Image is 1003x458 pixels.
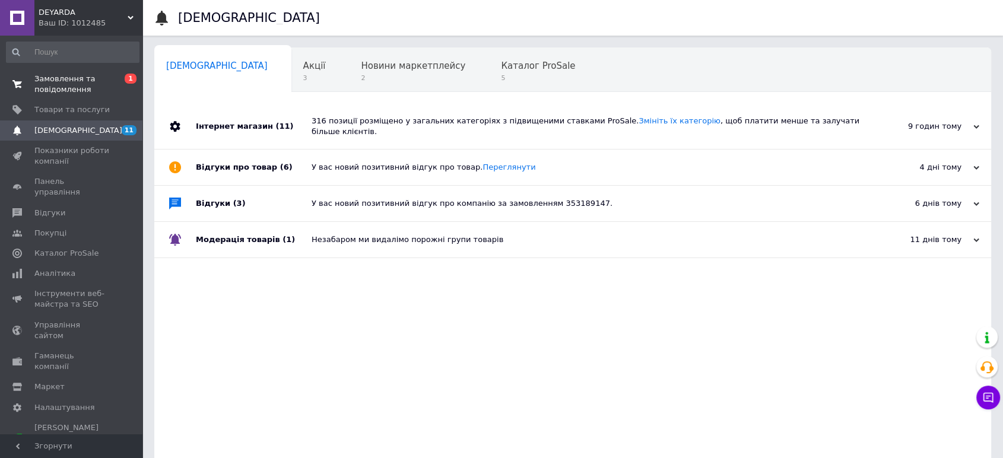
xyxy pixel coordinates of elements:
span: 5 [501,74,575,82]
span: Каталог ProSale [501,61,575,71]
span: [PERSON_NAME] та рахунки [34,422,110,455]
span: 2 [361,74,465,82]
span: [DEMOGRAPHIC_DATA] [34,125,122,136]
span: Товари та послуги [34,104,110,115]
span: Маркет [34,381,65,392]
div: Відгуки [196,186,312,221]
div: У вас новий позитивний відгук про товар. [312,162,861,173]
span: Налаштування [34,402,95,413]
span: Показники роботи компанії [34,145,110,167]
span: (3) [233,199,246,208]
div: 4 дні тому [861,162,979,173]
div: Незабаром ми видалімо порожні групи товарів [312,234,861,245]
span: DEYARDA [39,7,128,18]
span: Новини маркетплейсу [361,61,465,71]
span: Інструменти веб-майстра та SEO [34,288,110,310]
span: Аналітика [34,268,75,279]
a: Переглянути [483,163,535,171]
input: Пошук [6,42,139,63]
div: Ваш ID: 1012485 [39,18,142,28]
div: 316 позиції розміщено у загальних категоріях з підвищеними ставками ProSale. , щоб платити менше ... [312,116,861,137]
span: Гаманець компанії [34,351,110,372]
span: (1) [283,235,295,244]
span: Замовлення та повідомлення [34,74,110,95]
div: 11 днів тому [861,234,979,245]
span: Управління сайтом [34,320,110,341]
span: [DEMOGRAPHIC_DATA] [166,61,268,71]
div: Відгуки про товар [196,150,312,185]
span: Відгуки [34,208,65,218]
span: Каталог ProSale [34,248,99,259]
span: (11) [275,122,293,131]
span: Акції [303,61,326,71]
a: Змініть їх категорію [639,116,720,125]
h1: [DEMOGRAPHIC_DATA] [178,11,320,25]
span: 3 [303,74,326,82]
span: (6) [280,163,293,171]
span: 1 [125,74,137,84]
span: Панель управління [34,176,110,198]
div: 6 днів тому [861,198,979,209]
div: 9 годин тому [861,121,979,132]
span: Покупці [34,228,66,238]
div: Інтернет магазин [196,104,312,149]
span: 11 [122,125,137,135]
div: Модерація товарів [196,222,312,257]
div: У вас новий позитивний відгук про компанію за замовленням 353189147. [312,198,861,209]
button: Чат з покупцем [976,386,1000,409]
